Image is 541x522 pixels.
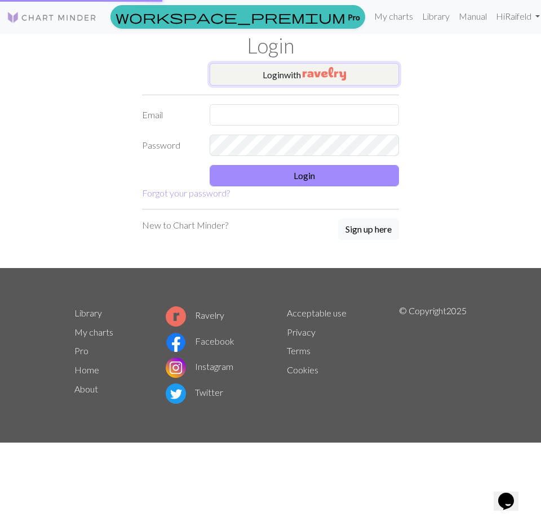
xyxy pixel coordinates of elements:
a: My charts [370,5,418,28]
a: Facebook [166,336,234,346]
button: Sign up here [338,218,399,240]
a: Forgot your password? [142,188,230,198]
a: Instagram [166,361,233,372]
span: workspace_premium [116,9,345,25]
iframe: chat widget [494,477,530,511]
a: Twitter [166,387,223,398]
h1: Login [68,34,473,59]
a: Pro [110,5,365,29]
img: Instagram logo [166,358,186,378]
a: Ravelry [166,310,224,320]
a: Home [74,364,99,375]
a: Pro [74,345,88,356]
button: Loginwith [210,63,399,86]
label: Email [135,104,203,126]
a: Manual [454,5,491,28]
a: About [74,383,98,394]
button: Login [210,165,399,186]
a: Sign up here [338,218,399,241]
p: New to Chart Minder? [142,218,228,232]
p: © Copyright 2025 [399,304,467,407]
a: Terms [287,345,311,356]
img: Ravelry [303,67,346,81]
a: Library [418,5,454,28]
img: Ravelry logo [166,306,186,327]
a: Acceptable use [287,307,347,318]
a: Privacy [287,327,316,337]
a: Library [74,307,102,318]
label: Password [135,135,203,156]
img: Twitter logo [166,383,186,404]
a: Cookies [287,364,318,375]
img: Logo [7,11,97,24]
a: My charts [74,327,113,337]
img: Facebook logo [166,332,186,353]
